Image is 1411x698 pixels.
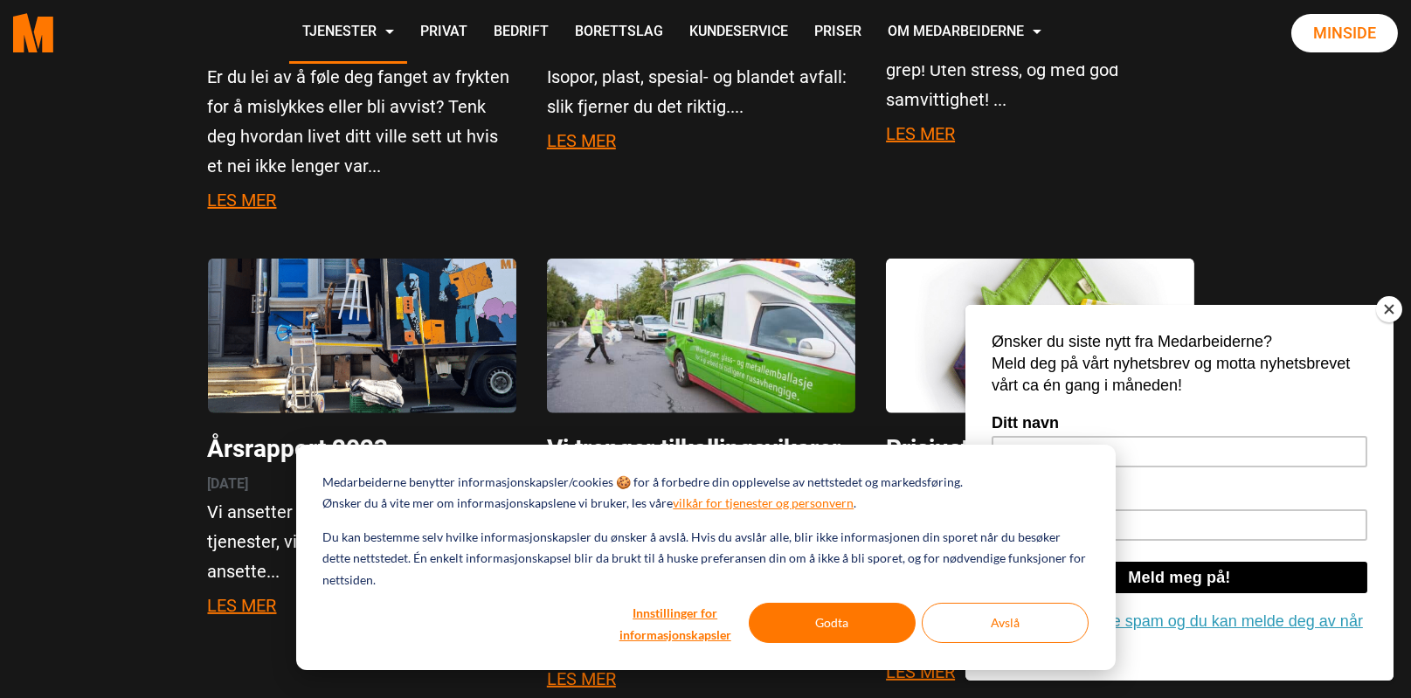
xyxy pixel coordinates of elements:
[26,48,402,92] p: Meld deg på vårt nyhetsbrev og motta nyhetsbrevet vårt ca én gang i måneden!
[886,25,1194,114] p: 3 enkle, bærekraftige og inkluderende grep! Uten stress, og med god samvittighet! ...
[922,603,1089,643] button: Avslå
[26,308,398,347] a: Vi sender deg ikke spam og du kan melde deg av når som helst.
[289,2,407,64] a: Tjenester
[296,445,1116,670] div: Cookie banner
[208,475,249,492] span: [DATE]
[208,62,516,181] p: Er du lei av å føle deg fanget av frykten for å mislykkes eller bli avvist? Tenk deg hvordan live...
[26,183,402,204] label: E-postadresse
[886,259,1194,413] img: ezgif.com webp to png 5
[673,493,854,515] a: vilkår for tjenester og personvern
[208,434,389,463] a: Les mer om Årsrapport 2023 main title
[749,603,916,643] button: Godta
[547,434,845,536] a: Les mer om Vi trenger tilkallingsvikarer, sjåfører og hjelpearbeider på bil. main title
[547,323,855,344] a: Les mer om Vi trenger tilkallingsvikarer, sjåfører og hjelpearbeider på bil. featured image
[322,527,1088,591] p: Du kan bestemme selv hvilke informasjonskapsler du ønsker å avslå. Hvis du avslår alle, blir ikke...
[407,2,481,64] a: Privat
[1376,296,1402,322] button: Close
[886,661,955,682] a: Les mer om Prisjustering 1. august 2024 på fast henting. button
[547,259,855,413] img: MG 1560 green car
[886,434,1186,500] a: Les mer om Prisjustering 1. august 2024 på fast henting. main title
[801,2,875,64] a: Priser
[26,26,402,48] p: Ønsker du siste nytt fra Medarbeiderne?
[481,2,562,64] a: Bedrift
[322,472,963,494] p: Medarbeiderne benytter informasjonskapsler/cookies 🍪 for å forbedre din opplevelse av nettstedet ...
[676,2,801,64] a: Kundeservice
[547,668,616,689] a: Les mer om Vi trenger tilkallingsvikarer, sjåfører og hjelpearbeider på bil. button
[208,323,516,344] a: Les mer om Årsrapport 2023 featured image
[208,497,516,586] p: Vi ansetter ikke folk for å levere tjenester, vi leverer tjenester for å ansette...
[562,2,676,64] a: Borettslag
[208,190,277,211] a: Les mer om Kjemper mot frykten for avvisning – og finner styrke i fellesskapet button
[608,603,743,643] button: Innstillinger for informasjonskapsler
[875,2,1055,64] a: Om Medarbeiderne
[208,595,277,616] a: Les mer om Årsrapport 2023 button
[1291,14,1398,52] a: Minside
[208,259,516,413] img: Årsrapporten 2023 ferdig featured
[547,62,855,121] p: Isopor, plast, spesial- og blandet avfall: slik fjerner du det riktig....
[26,110,402,131] label: Ditt navn
[322,493,856,515] p: Ønsker du å vite mer om informasjonskapslene vi bruker, les våre .
[886,123,955,144] a: Les mer om 3 supertips: Slik blir du kvitt gamle møbler! button
[886,323,1194,344] a: Les mer om Prisjustering 1. august 2024 på fast henting. featured image
[547,130,616,151] a: Les mer om Få bedre Søppelsortering rutiner: 8 viktige fakta og tips button
[26,257,402,288] input: Meld meg på!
